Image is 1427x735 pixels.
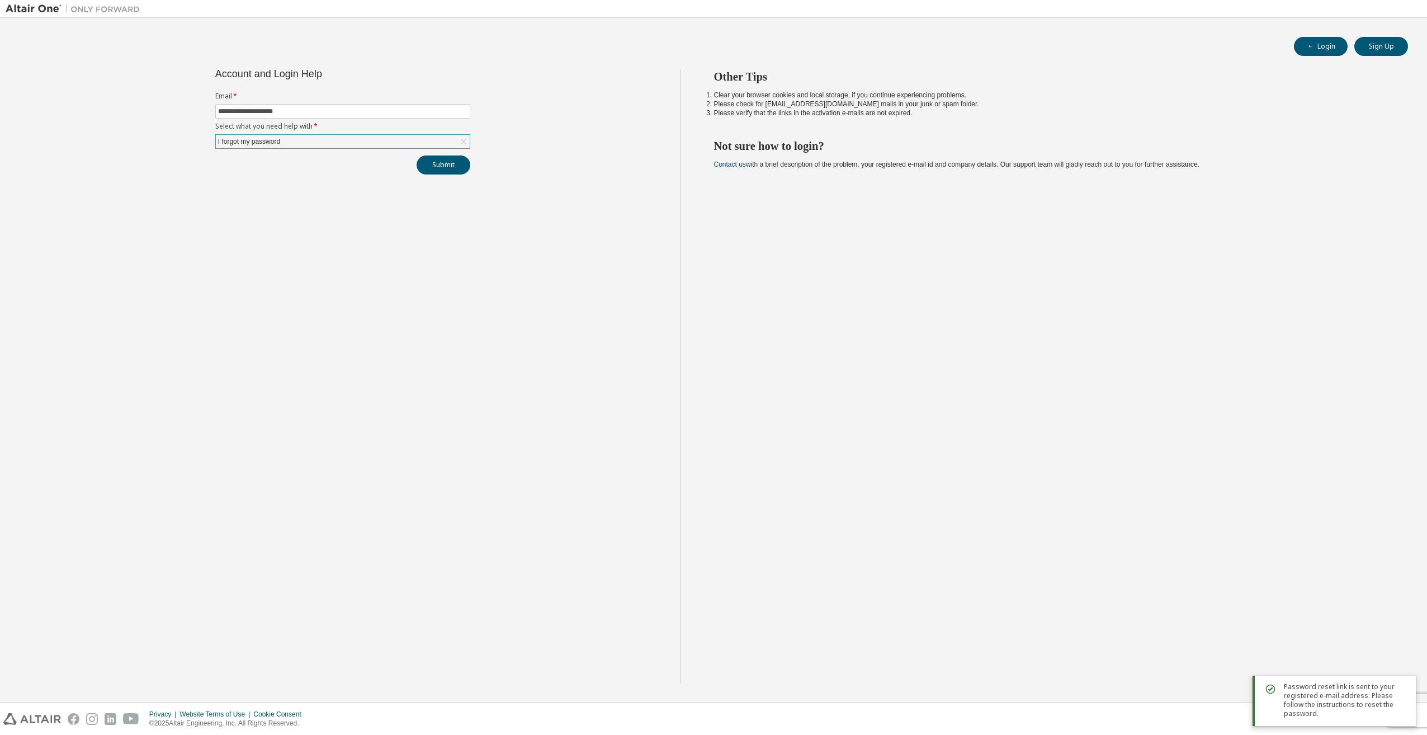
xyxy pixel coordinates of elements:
[714,161,1199,168] span: with a brief description of the problem, your registered e-mail id and company details. Our suppo...
[714,109,1388,117] li: Please verify that the links in the activation e-mails are not expired.
[105,713,116,725] img: linkedin.svg
[215,92,470,101] label: Email
[149,710,179,719] div: Privacy
[714,91,1388,100] li: Clear your browser cookies and local storage, if you continue experiencing problems.
[1284,682,1407,718] span: Password reset link is sent to your registered e-mail address. Please follow the instructions to ...
[216,135,282,148] div: I forgot my password
[417,156,470,175] button: Submit
[123,713,139,725] img: youtube.svg
[68,713,79,725] img: facebook.svg
[3,713,61,725] img: altair_logo.svg
[714,139,1388,153] h2: Not sure how to login?
[1354,37,1408,56] button: Sign Up
[714,100,1388,109] li: Please check for [EMAIL_ADDRESS][DOMAIN_NAME] mails in your junk or spam folder.
[6,3,145,15] img: Altair One
[253,710,308,719] div: Cookie Consent
[215,122,470,131] label: Select what you need help with
[216,135,470,148] div: I forgot my password
[215,69,419,78] div: Account and Login Help
[714,161,746,168] a: Contact us
[149,719,308,728] p: © 2025 Altair Engineering, Inc. All Rights Reserved.
[179,710,253,719] div: Website Terms of Use
[86,713,98,725] img: instagram.svg
[714,69,1388,84] h2: Other Tips
[1294,37,1348,56] button: Login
